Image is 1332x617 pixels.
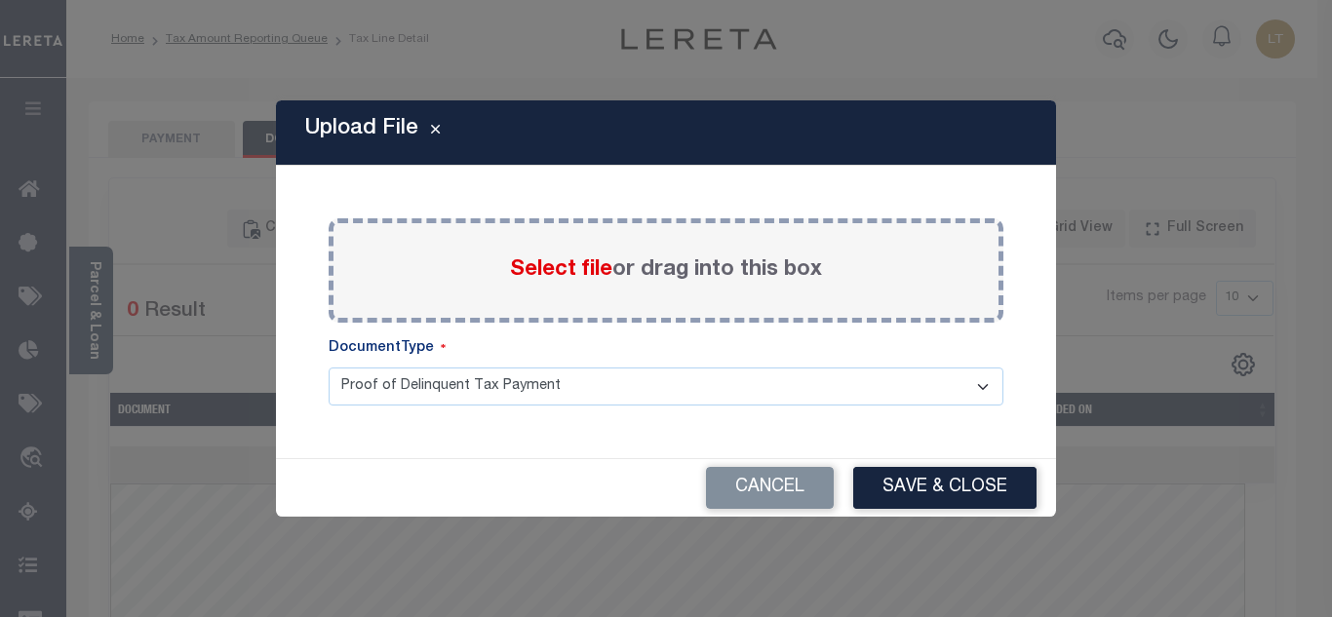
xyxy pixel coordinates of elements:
[853,467,1037,509] button: Save & Close
[305,116,418,141] h5: Upload File
[706,467,834,509] button: Cancel
[418,121,452,144] button: Close
[510,259,612,281] span: Select file
[329,338,446,360] label: DocumentType
[510,254,822,287] label: or drag into this box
